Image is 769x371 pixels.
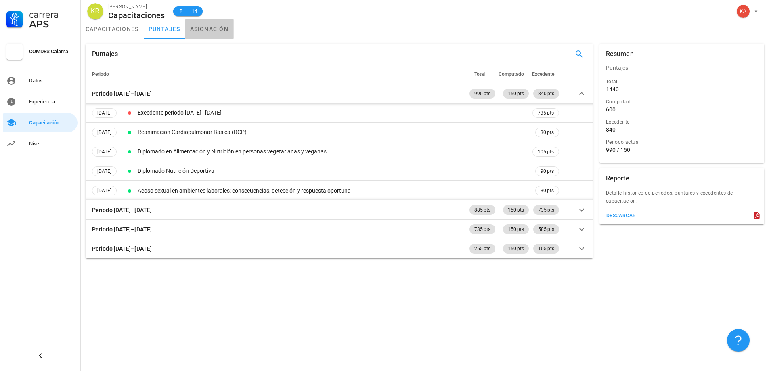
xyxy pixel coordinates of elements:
[91,3,100,19] span: KR
[603,210,639,221] button: descargar
[508,224,524,234] span: 150 pts
[606,86,619,93] div: 1440
[3,92,78,111] a: Experiencia
[541,167,554,175] span: 90 pts
[606,138,758,146] div: Periodo actual
[737,5,750,18] div: avatar
[144,19,185,39] a: puntajes
[3,71,78,90] a: Datos
[29,48,74,55] div: COMDES Calama
[541,128,554,136] span: 30 pts
[538,205,554,215] span: 735 pts
[136,181,531,200] td: Acoso sexual en ambientes laborales: consecuencias, detección y respuesta oportuna
[606,126,616,133] div: 840
[532,71,554,77] span: Excedente
[92,44,118,65] div: Puntajes
[606,213,636,218] div: descargar
[29,140,74,147] div: Nivel
[178,7,184,15] span: B
[136,123,531,142] td: Reanimación Cardiopulmonar Básica (RCP)
[508,205,524,215] span: 150 pts
[497,65,530,84] th: Computado
[108,11,165,20] div: Capacitaciones
[530,65,561,84] th: Excedente
[108,3,165,11] div: [PERSON_NAME]
[87,3,103,19] div: avatar
[29,10,74,19] div: Carrera
[499,71,524,77] span: Computado
[97,186,111,195] span: [DATE]
[92,71,109,77] span: Periodo
[606,146,758,153] div: 990 / 150
[97,147,111,156] span: [DATE]
[599,189,764,210] div: Detalle histórico de periodos, puntajes y excedentes de capacitación.
[538,224,554,234] span: 585 pts
[538,244,554,254] span: 105 pts
[97,128,111,137] span: [DATE]
[474,224,490,234] span: 735 pts
[538,148,554,156] span: 105 pts
[541,187,554,195] span: 30 pts
[136,103,531,123] td: Excedente periodo [DATE]–[DATE]
[606,168,629,189] div: Reporte
[97,109,111,117] span: [DATE]
[508,244,524,254] span: 150 pts
[136,161,531,181] td: Diplomado Nutrición Deportiva
[474,89,490,99] span: 990 pts
[599,58,764,78] div: Puntajes
[29,119,74,126] div: Capacitación
[3,113,78,132] a: Capacitación
[468,65,497,84] th: Total
[606,98,758,106] div: Computado
[538,89,554,99] span: 840 pts
[474,244,490,254] span: 255 pts
[185,19,234,39] a: asignación
[29,78,74,84] div: Datos
[191,7,198,15] span: 14
[81,19,144,39] a: capacitaciones
[606,44,634,65] div: Resumen
[474,71,485,77] span: Total
[606,118,758,126] div: Excedente
[3,134,78,153] a: Nivel
[508,89,524,99] span: 150 pts
[29,19,74,29] div: APS
[538,109,554,117] span: 735 pts
[606,78,758,86] div: Total
[92,205,152,214] div: Periodo [DATE]–[DATE]
[92,244,152,253] div: Periodo [DATE]–[DATE]
[97,167,111,176] span: [DATE]
[136,142,531,161] td: Diplomado en Alimentación y Nutrición en personas vegetarianas y veganas
[86,65,468,84] th: Periodo
[92,225,152,234] div: Periodo [DATE]–[DATE]
[29,99,74,105] div: Experiencia
[606,106,616,113] div: 600
[474,205,490,215] span: 885 pts
[92,89,152,98] div: Periodo [DATE]–[DATE]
